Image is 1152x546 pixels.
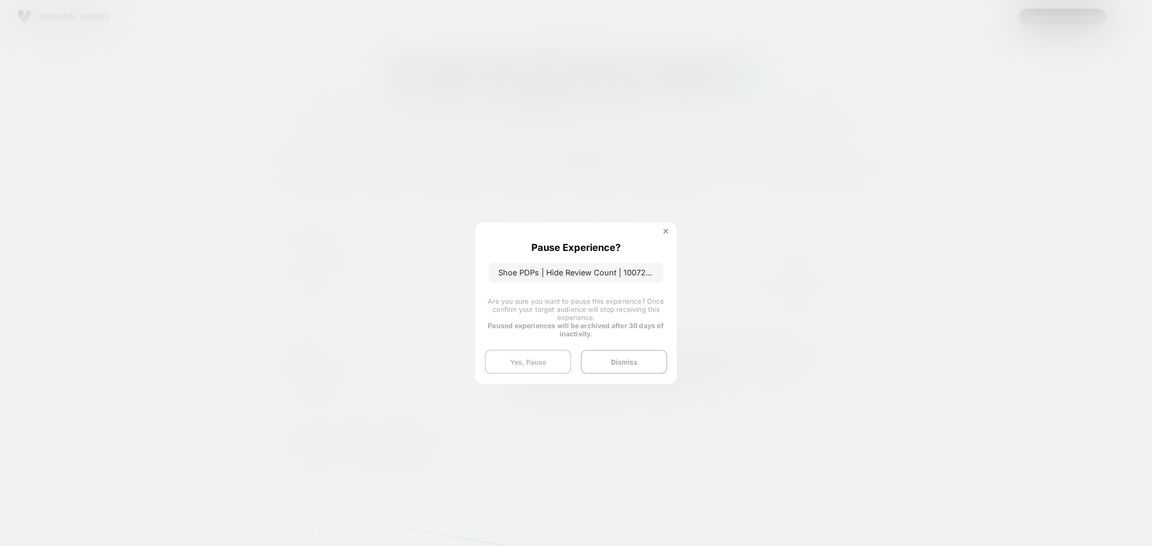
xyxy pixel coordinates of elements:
strong: Paused experiences will be archived after 30 days of inactivity. [488,321,664,338]
p: Pause Experience? [531,242,621,253]
span: Are you sure you want to pause this experience? Once confirm your target audience will stop recei... [488,297,664,321]
button: Dismiss [581,350,667,374]
img: close [663,229,668,234]
p: Shoe PDPs | Hide Review Count | 10072025 [489,263,663,282]
button: Yes, Pause [485,350,571,374]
